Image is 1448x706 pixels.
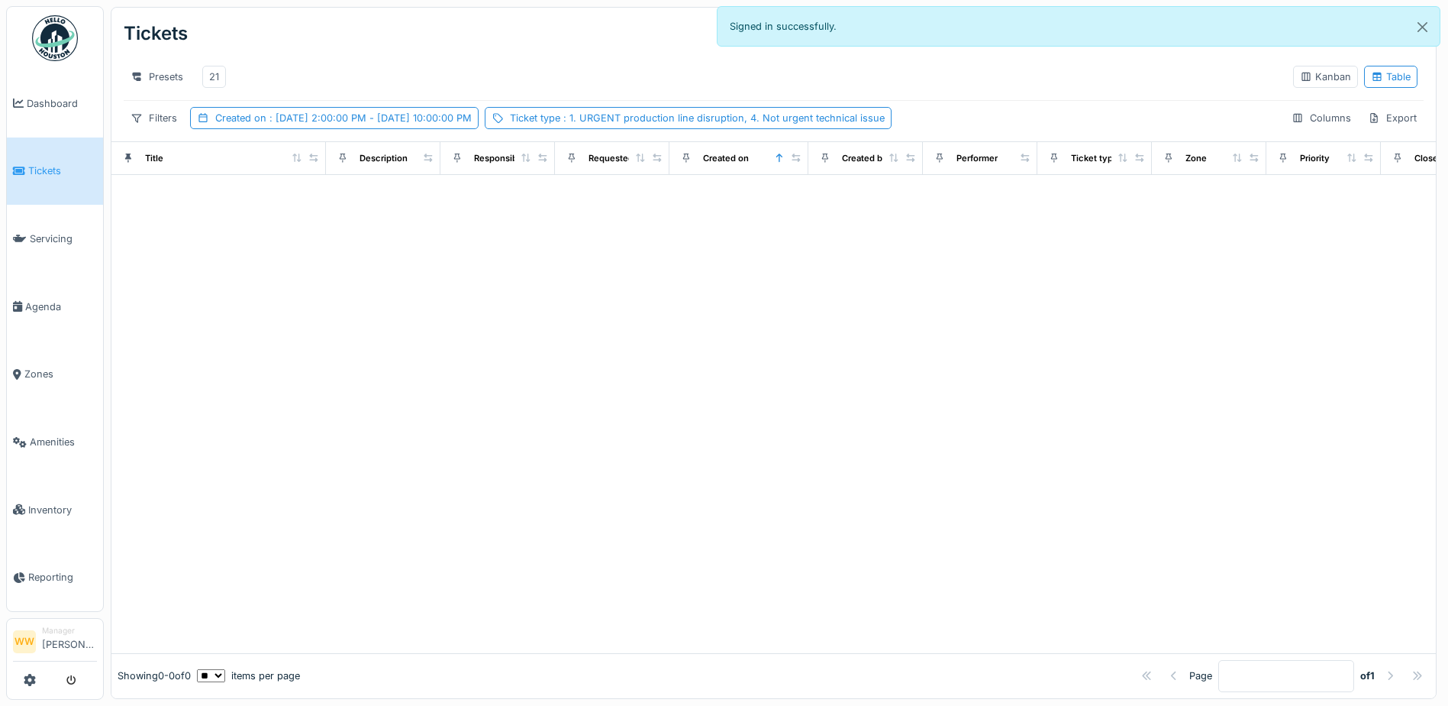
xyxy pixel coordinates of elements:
div: Page [1189,669,1212,683]
div: Performer [956,152,998,165]
div: Created on [215,111,472,125]
li: [PERSON_NAME] [42,625,97,658]
span: Reporting [28,570,97,585]
div: Manager [42,625,97,636]
div: Tickets [124,14,188,53]
span: Servicing [30,232,97,246]
a: Amenities [7,408,103,476]
div: Export [1361,107,1424,129]
a: Servicing [7,205,103,273]
span: Agenda [25,300,97,314]
div: Ticket type [510,111,885,125]
span: Zones [24,367,97,381]
div: Zone [1185,152,1207,165]
div: Kanban [1300,70,1351,84]
a: Reporting [7,544,103,612]
a: WW Manager[PERSON_NAME] [13,625,97,662]
div: Showing 0 - 0 of 0 [118,669,191,683]
a: Agenda [7,273,103,341]
span: Amenities [30,435,97,449]
a: Zones [7,341,103,409]
a: Dashboard [7,70,103,138]
div: Created on [703,152,749,165]
span: Inventory [28,503,97,517]
strong: of 1 [1360,669,1375,683]
div: Priority [1300,152,1330,165]
img: Badge_color-CXgf-gQk.svg [32,15,78,61]
div: Ticket type [1071,152,1118,165]
div: Title [145,152,163,165]
div: Filters [124,107,184,129]
span: Tickets [28,164,97,178]
div: Presets [124,66,190,88]
div: Table [1371,70,1411,84]
div: Description [360,152,408,165]
span: : 1. URGENT production line disruption, 4. Not urgent technical issue [560,112,885,124]
div: Signed in successfully. [717,6,1441,47]
div: 21 [209,70,219,84]
a: Inventory [7,476,103,544]
div: items per page [197,669,300,683]
div: Responsible [474,152,525,165]
div: Columns [1285,107,1358,129]
button: Close [1405,7,1440,47]
span: Dashboard [27,96,97,111]
div: Requested by [589,152,647,165]
div: Created by [842,152,888,165]
li: WW [13,630,36,653]
a: Tickets [7,138,103,206]
span: : [DATE] 2:00:00 PM - [DATE] 10:00:00 PM [266,112,472,124]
